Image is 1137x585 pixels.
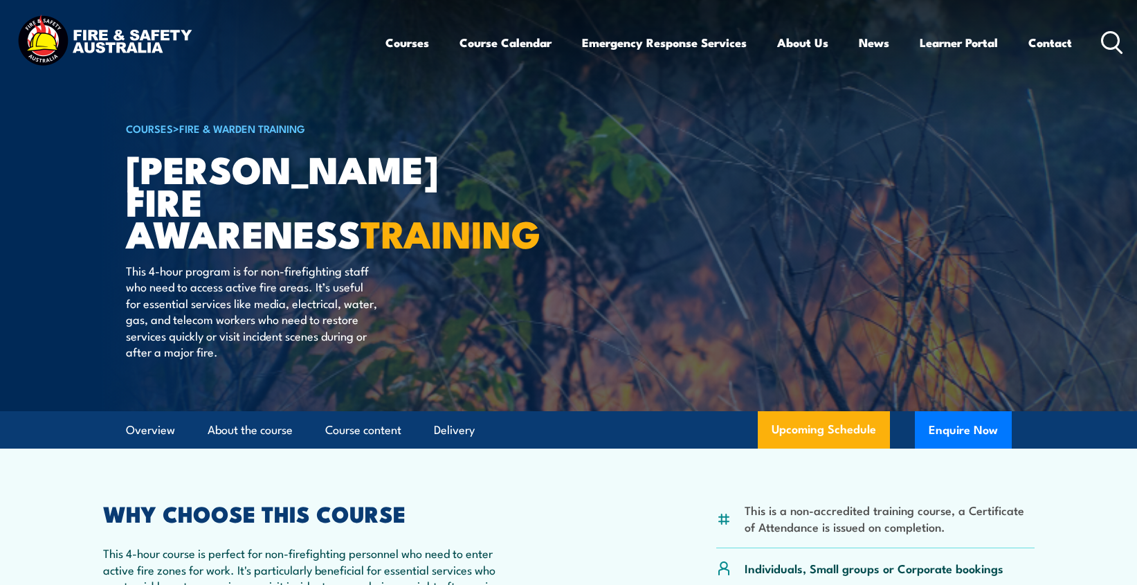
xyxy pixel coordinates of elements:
a: Fire & Warden Training [179,120,305,136]
a: Emergency Response Services [582,24,747,61]
a: About the course [208,412,293,449]
h2: WHY CHOOSE THIS COURSE [103,503,507,523]
h1: [PERSON_NAME] Fire Awareness [126,152,468,249]
p: This 4-hour program is for non-firefighting staff who need to access active fire areas. It’s usef... [126,262,379,359]
a: About Us [777,24,828,61]
li: This is a non-accredited training course, a Certificate of Attendance is issued on completion. [745,502,1035,534]
a: Courses [385,24,429,61]
button: Enquire Now [915,411,1012,449]
strong: TRAINING [361,204,540,261]
a: Learner Portal [920,24,998,61]
a: Course content [325,412,401,449]
h6: > [126,120,468,136]
a: Upcoming Schedule [758,411,890,449]
p: Individuals, Small groups or Corporate bookings [745,560,1003,576]
a: Overview [126,412,175,449]
a: News [859,24,889,61]
a: Contact [1028,24,1072,61]
a: Delivery [434,412,475,449]
a: COURSES [126,120,173,136]
a: Course Calendar [460,24,552,61]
